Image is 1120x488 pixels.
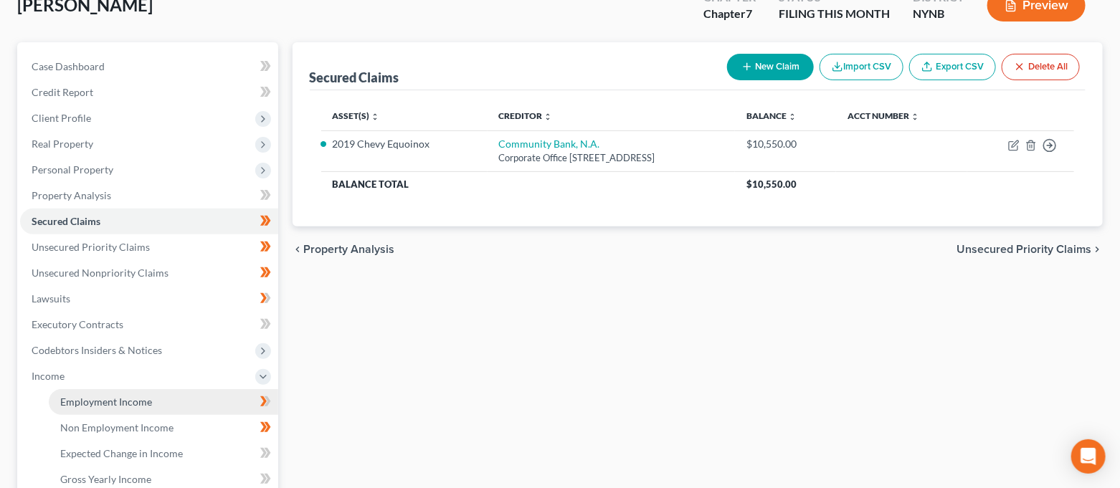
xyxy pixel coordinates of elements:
span: Employment Income [60,396,152,408]
div: $10,550.00 [746,137,825,151]
a: Executory Contracts [20,312,278,338]
span: 7 [746,6,752,20]
i: unfold_more [371,113,380,121]
i: unfold_more [788,113,797,121]
span: Secured Claims [32,215,100,227]
div: FILING THIS MONTH [779,6,890,22]
i: unfold_more [544,113,553,121]
span: Client Profile [32,112,91,124]
a: Export CSV [909,54,996,80]
a: Lawsuits [20,286,278,312]
span: Property Analysis [304,244,395,255]
a: Creditor unfold_more [499,110,553,121]
a: Unsecured Priority Claims [20,234,278,260]
div: NYNB [913,6,964,22]
button: Delete All [1002,54,1080,80]
a: Asset(s) unfold_more [333,110,380,121]
span: Income [32,370,65,382]
li: 2019 Chevy Equoinox [333,137,476,151]
a: Acct Number unfold_more [848,110,919,121]
a: Unsecured Nonpriority Claims [20,260,278,286]
a: Employment Income [49,389,278,415]
span: Unsecured Priority Claims [32,241,150,253]
a: Non Employment Income [49,415,278,441]
span: $10,550.00 [746,178,797,190]
span: Real Property [32,138,93,150]
a: Expected Change in Income [49,441,278,467]
i: chevron_left [293,244,304,255]
div: Corporate Office [STREET_ADDRESS] [499,151,724,165]
div: Open Intercom Messenger [1071,439,1106,474]
span: Credit Report [32,86,93,98]
th: Balance Total [321,171,736,197]
a: Secured Claims [20,209,278,234]
a: Credit Report [20,80,278,105]
span: Expected Change in Income [60,447,183,459]
span: Unsecured Priority Claims [957,244,1091,255]
div: Chapter [703,6,756,22]
span: Personal Property [32,163,113,176]
a: Community Bank, N.A. [499,138,600,150]
a: Property Analysis [20,183,278,209]
i: chevron_right [1091,244,1103,255]
a: Case Dashboard [20,54,278,80]
button: Import CSV [820,54,903,80]
span: Non Employment Income [60,421,174,434]
button: Unsecured Priority Claims chevron_right [957,244,1103,255]
div: Secured Claims [310,69,399,86]
span: Case Dashboard [32,60,105,72]
span: Executory Contracts [32,318,123,330]
a: Balance unfold_more [746,110,797,121]
button: New Claim [727,54,814,80]
button: chevron_left Property Analysis [293,244,395,255]
span: Lawsuits [32,292,70,305]
span: Property Analysis [32,189,111,201]
span: Gross Yearly Income [60,473,151,485]
i: unfold_more [911,113,919,121]
span: Codebtors Insiders & Notices [32,344,162,356]
span: Unsecured Nonpriority Claims [32,267,169,279]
